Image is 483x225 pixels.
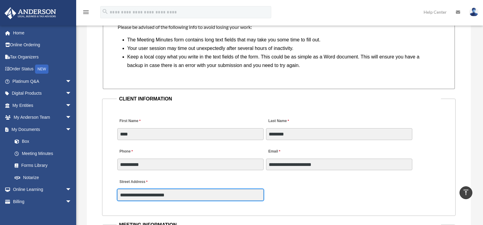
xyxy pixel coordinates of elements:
a: Billingarrow_drop_down [4,195,81,208]
span: arrow_drop_down [66,195,78,208]
a: Platinum Q&Aarrow_drop_down [4,75,81,87]
img: Anderson Advisors Platinum Portal [3,7,58,19]
a: Online Learningarrow_drop_down [4,184,81,196]
span: arrow_drop_down [66,184,78,196]
span: arrow_drop_down [66,99,78,112]
a: Forms Library [9,160,81,172]
a: menu [82,11,90,16]
label: Street Address [117,178,175,186]
a: Digital Productsarrow_drop_down [4,87,81,100]
a: My Entitiesarrow_drop_down [4,99,81,111]
i: menu [82,9,90,16]
a: My Documentsarrow_drop_down [4,123,81,135]
li: The Meeting Minutes form contains long text fields that may take you some time to fill out. [127,36,435,44]
a: Home [4,27,81,39]
span: arrow_drop_down [66,75,78,88]
h4: Please be advised of the following info to avoid losing your work: [118,24,440,30]
span: arrow_drop_down [66,87,78,100]
label: Last Name [266,117,290,125]
label: First Name [117,117,142,125]
i: vertical_align_top [462,189,470,196]
a: Notarize [9,171,81,184]
span: arrow_drop_down [66,123,78,136]
img: User Pic [469,8,478,16]
a: My Anderson Teamarrow_drop_down [4,111,81,124]
span: arrow_drop_down [66,111,78,124]
a: Meeting Minutes [9,147,78,160]
legend: CLIENT INFORMATION [117,95,441,103]
li: Your user session may time out unexpectedly after several hours of inactivity. [127,44,435,53]
li: Keep a local copy what you write in the text fields of the form. This could be as simple as a Wor... [127,53,435,70]
a: Tax Organizers [4,51,81,63]
label: Email [266,148,282,156]
i: search [102,8,108,15]
div: NEW [35,65,48,74]
label: Phone [117,148,134,156]
a: Online Ordering [4,39,81,51]
a: vertical_align_top [460,186,472,199]
a: Box [9,135,81,148]
a: Order StatusNEW [4,63,81,76]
